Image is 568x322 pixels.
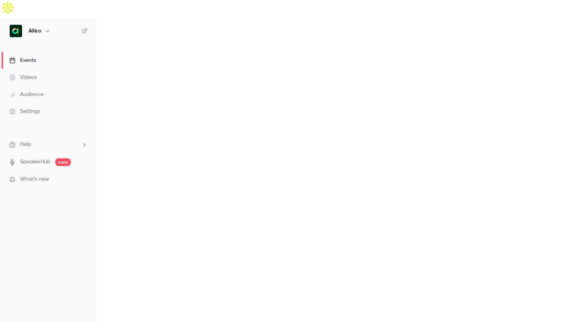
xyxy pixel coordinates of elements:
[10,25,22,37] img: Alleo
[20,175,49,183] span: What's new
[9,108,40,115] div: Settings
[9,57,36,64] div: Events
[20,140,31,149] span: Help
[29,27,41,35] h6: Alleo
[9,140,87,149] li: help-dropdown-opener
[55,158,71,166] span: new
[20,158,51,166] a: SpeakerHub
[9,91,44,98] div: Audience
[9,74,37,81] div: Videos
